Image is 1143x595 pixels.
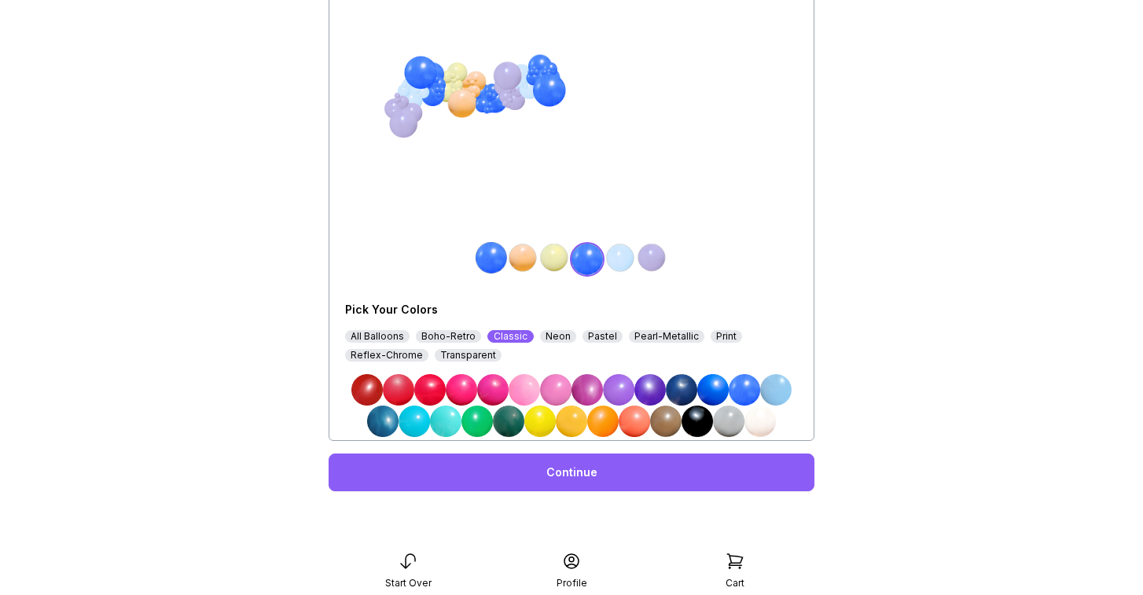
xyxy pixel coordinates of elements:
div: Neon [540,330,576,343]
div: Print [711,330,742,343]
div: Pearl-Metallic [629,330,704,343]
div: Classic [487,330,534,343]
a: Continue [329,454,814,491]
div: Cart [726,577,744,589]
div: Transparent [435,349,502,362]
div: Reflex-Chrome [345,349,428,362]
div: Pick Your Colors [345,302,617,318]
div: Pastel [583,330,623,343]
div: Profile [557,577,587,589]
div: Start Over [385,577,432,589]
div: All Balloons [345,330,410,343]
div: Boho-Retro [416,330,481,343]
